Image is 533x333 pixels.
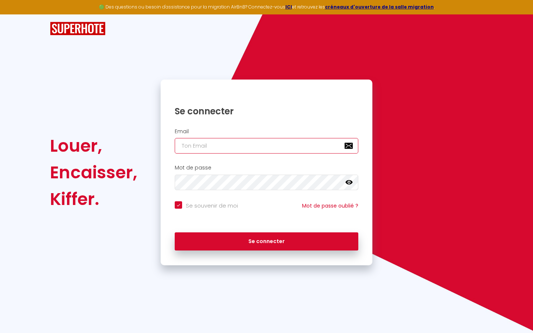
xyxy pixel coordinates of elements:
[175,105,358,117] h1: Se connecter
[325,4,434,10] a: créneaux d'ouverture de la salle migration
[175,138,358,154] input: Ton Email
[302,202,358,209] a: Mot de passe oublié ?
[50,186,137,212] div: Kiffer.
[50,132,137,159] div: Louer,
[175,232,358,251] button: Se connecter
[50,159,137,186] div: Encaisser,
[6,3,28,25] button: Ouvrir le widget de chat LiveChat
[175,128,358,135] h2: Email
[50,22,105,36] img: SuperHote logo
[285,4,292,10] a: ICI
[175,165,358,171] h2: Mot de passe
